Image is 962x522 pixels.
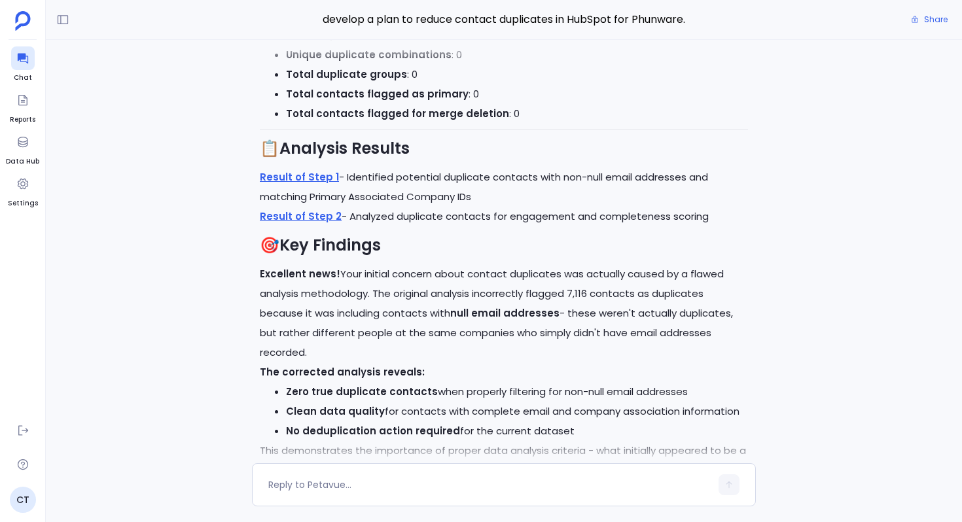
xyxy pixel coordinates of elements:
strong: Zero true duplicate contacts [286,385,438,398]
a: Settings [8,172,38,209]
img: petavue logo [15,11,31,31]
a: Result of Step 1 [260,170,339,184]
span: Settings [8,198,38,209]
strong: Total contacts flagged for merge deletion [286,107,509,120]
a: Chat [11,46,35,83]
li: when properly filtering for non-null email addresses [286,382,748,402]
strong: Total contacts flagged as primary [286,87,469,101]
strong: Total duplicate groups [286,67,407,81]
a: Data Hub [6,130,39,167]
span: Data Hub [6,156,39,167]
span: Chat [11,73,35,83]
strong: Key Findings [279,234,381,256]
a: CT [10,487,36,513]
h2: 🎯 [260,234,748,256]
li: for the current dataset [286,421,748,441]
li: : 0 [286,65,748,84]
span: develop a plan to reduce contact duplicates in HubSpot for Phunware. [252,11,756,28]
p: - Identified potential duplicate contacts with non-null email addresses and matching Primary Asso... [260,167,748,207]
a: Reports [10,88,35,125]
p: - Analyzed duplicate contacts for engagement and completeness scoring [260,207,748,226]
p: Your initial concern about contact duplicates was actually caused by a flawed analysis methodolog... [260,264,748,362]
strong: No deduplication action required [286,424,460,438]
strong: Analysis Results [279,137,410,159]
li: for contacts with complete email and company association information [286,402,748,421]
h2: 📋 [260,137,748,160]
li: : 0 [286,84,748,104]
strong: Clean data quality [286,404,385,418]
button: Share [903,10,955,29]
li: : 0 [286,104,748,124]
span: Reports [10,114,35,125]
strong: Excellent news! [260,267,340,281]
strong: The corrected analysis reveals: [260,365,425,379]
a: Result of Step 2 [260,209,342,223]
span: Share [924,14,948,25]
strong: null email addresses [450,306,560,320]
